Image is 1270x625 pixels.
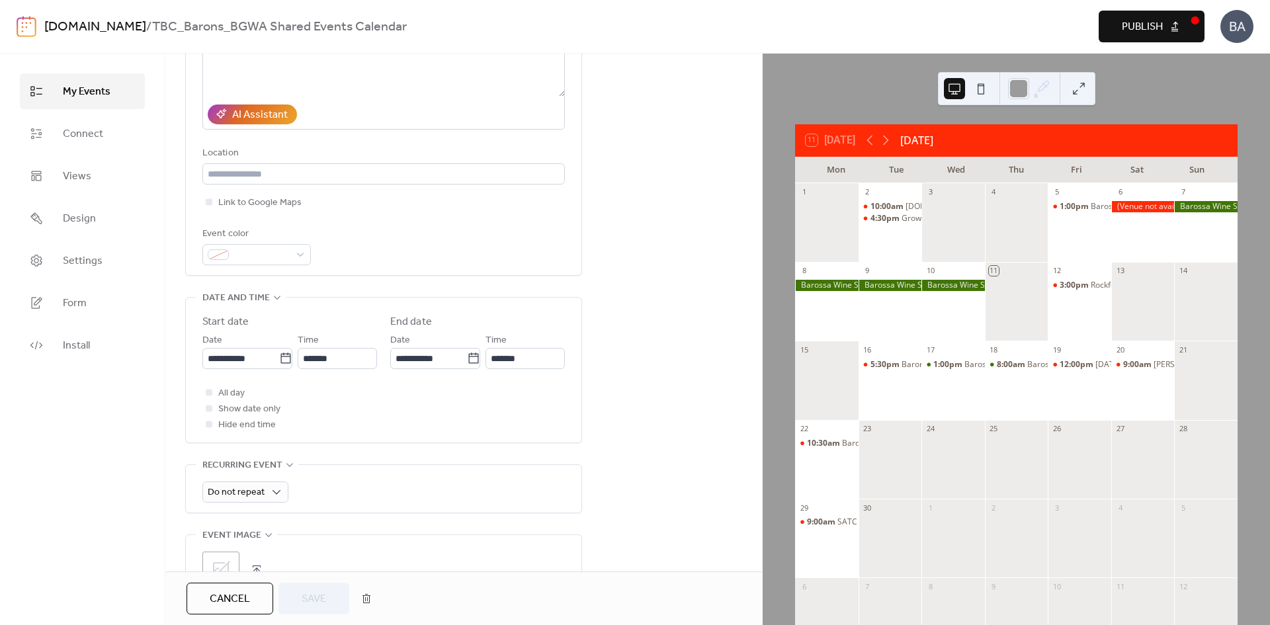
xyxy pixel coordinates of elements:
[63,211,96,227] span: Design
[989,424,999,434] div: 25
[202,528,261,544] span: Event image
[1154,359,1258,370] div: [PERSON_NAME] lunch (MH)
[925,424,935,434] div: 24
[63,84,110,100] span: My Events
[63,296,87,312] span: Form
[933,359,964,370] span: 1:00pm
[232,107,288,123] div: AI Assistant
[63,126,103,142] span: Connect
[202,146,562,161] div: Location
[20,327,145,363] a: Install
[807,517,837,528] span: 9:00am
[20,285,145,321] a: Form
[863,503,872,513] div: 30
[859,280,922,291] div: Barossa Wine Show Judging
[989,187,999,197] div: 4
[218,195,302,211] span: Link to Google Maps
[989,266,999,276] div: 11
[202,290,270,306] span: Date and time
[17,16,36,37] img: logo
[210,591,250,607] span: Cancel
[807,438,842,449] span: 10:30am
[799,581,809,591] div: 6
[1052,345,1062,354] div: 19
[1111,201,1175,212] div: (Venue not available due to Barossa Wine Show Setup)
[902,213,1009,224] div: Grower - Water meeting (NR)
[1115,187,1125,197] div: 6
[1060,201,1091,212] span: 1:00pm
[795,438,859,449] div: Barons of Barossa Wine Group catch up - TK
[1060,359,1095,370] span: 12:00pm
[870,359,902,370] span: 5:30pm
[1174,201,1238,212] div: Barossa Wine Show Wine of Provenance Judging
[921,280,985,291] div: Barossa Wine Show Judging
[964,359,1141,370] div: Barossa Wine Show - Setup for Exhibitor Tasting
[202,333,222,349] span: Date
[1060,280,1091,291] span: 3:00pm
[1115,424,1125,434] div: 27
[866,157,926,183] div: Tue
[863,424,872,434] div: 23
[1046,157,1107,183] div: Fri
[902,359,974,370] div: Barons GC meeting
[202,226,308,242] div: Event color
[1178,187,1188,197] div: 7
[863,345,872,354] div: 16
[863,266,872,276] div: 9
[1052,581,1062,591] div: 10
[1052,187,1062,197] div: 5
[795,517,859,528] div: SATC Marketing & RTO Planning Day - RS
[925,581,935,591] div: 8
[152,15,407,40] b: TBC_Barons_BGWA Shared Events Calendar
[1167,157,1227,183] div: Sun
[146,15,152,40] b: /
[1178,266,1188,276] div: 14
[799,187,809,197] div: 1
[208,483,265,501] span: Do not repeat
[986,157,1046,183] div: Thu
[298,333,319,349] span: Time
[799,424,809,434] div: 22
[925,187,935,197] div: 3
[1115,581,1125,591] div: 11
[218,417,276,433] span: Hide end time
[208,104,297,124] button: AI Assistant
[863,187,872,197] div: 2
[1123,359,1154,370] span: 9:00am
[1111,359,1175,370] div: Hans Hahn lunch (MH)
[859,213,922,224] div: Grower - Water meeting (NR)
[202,552,239,589] div: ;
[1122,19,1163,35] span: Publish
[390,314,432,330] div: End date
[842,438,1005,449] div: Barons of Barossa Wine Group catch up - TK
[218,386,245,401] span: All day
[218,401,280,417] span: Show date only
[20,116,145,151] a: Connect
[1091,201,1233,212] div: Barossa Wine Show - Setup for Judging
[1115,503,1125,513] div: 4
[1048,201,1111,212] div: Barossa Wine Show - Setup for Judging
[870,213,902,224] span: 4:30pm
[1048,359,1111,370] div: Friday Lunch Club
[997,359,1027,370] span: 8:00am
[1095,359,1164,370] div: [DATE] Lunch Club
[1048,280,1111,291] div: Rockford Black Magnum
[900,132,933,148] div: [DATE]
[20,73,145,109] a: My Events
[44,15,146,40] a: [DOMAIN_NAME]
[202,314,249,330] div: Start date
[20,200,145,236] a: Design
[921,359,985,370] div: Barossa Wine Show - Setup for Exhibitor Tasting
[799,503,809,513] div: 29
[989,581,999,591] div: 9
[187,583,273,614] button: Cancel
[202,458,282,474] span: Recurring event
[63,338,90,354] span: Install
[20,243,145,278] a: Settings
[799,266,809,276] div: 8
[989,503,999,513] div: 2
[870,201,906,212] span: 10:00am
[1115,266,1125,276] div: 13
[1115,345,1125,354] div: 20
